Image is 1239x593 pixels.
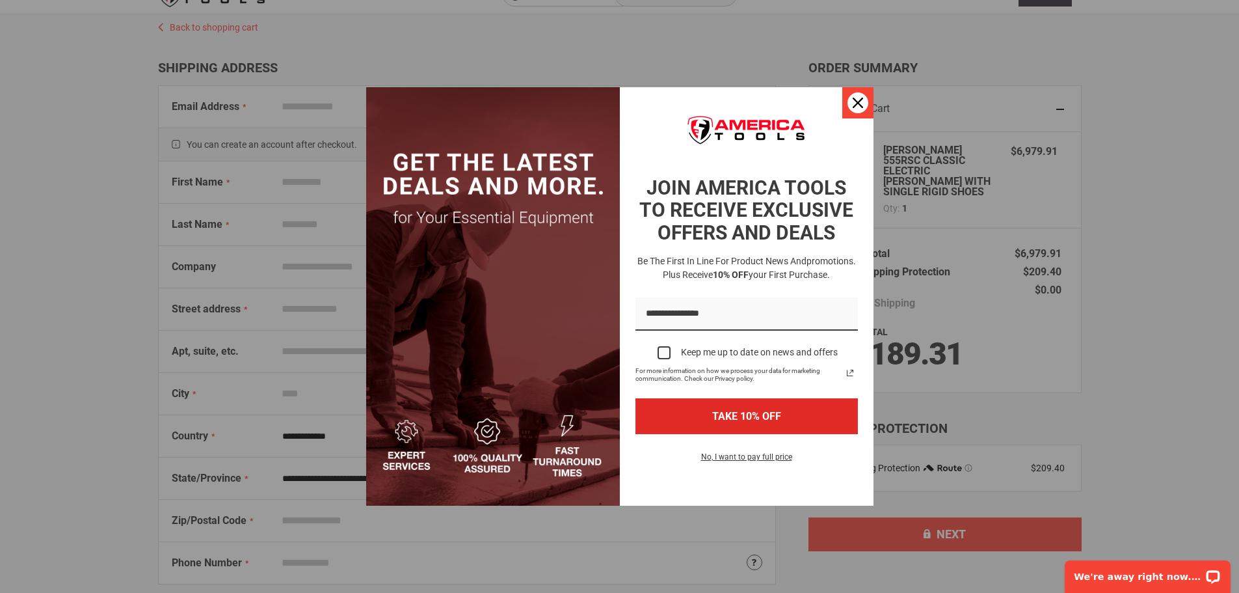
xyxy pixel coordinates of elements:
div: Keep me up to date on news and offers [681,347,838,358]
button: TAKE 10% OFF [635,398,858,434]
h3: Be the first in line for product news and [633,255,860,282]
svg: close icon [853,98,863,108]
a: Read our Privacy Policy [842,365,858,381]
strong: JOIN AMERICA TOOLS TO RECEIVE EXCLUSIVE OFFERS AND DEALS [639,176,853,244]
span: For more information on how we process your data for marketing communication. Check our Privacy p... [635,367,842,383]
button: Close [842,87,873,118]
iframe: LiveChat chat widget [1056,552,1239,593]
svg: link icon [842,365,858,381]
strong: 10% OFF [713,269,749,280]
input: Email field [635,297,858,331]
button: No, I want to pay full price [691,450,803,472]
